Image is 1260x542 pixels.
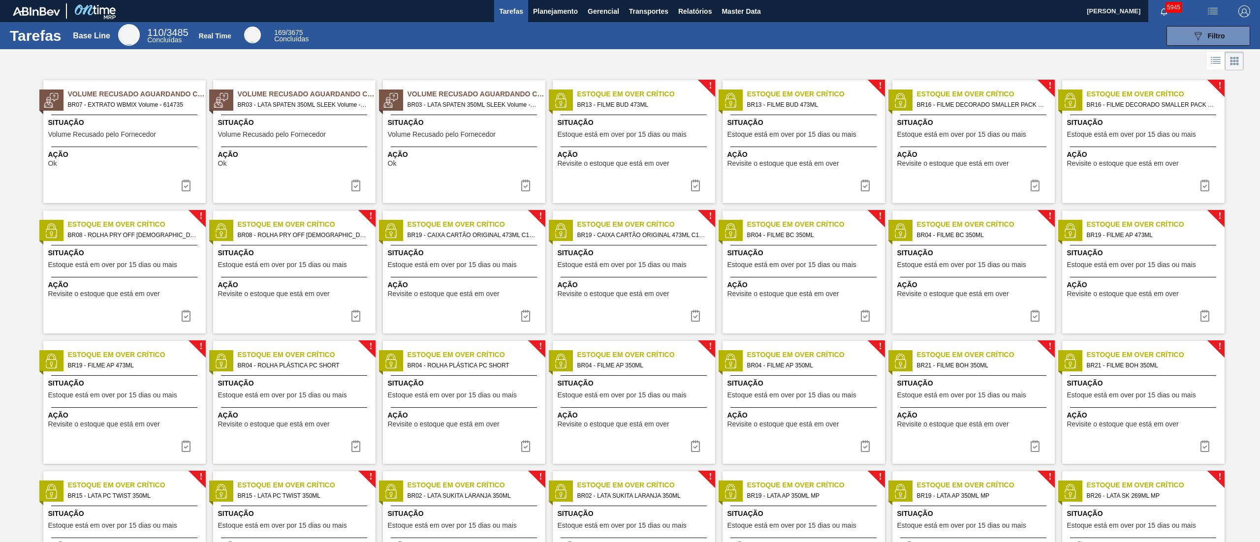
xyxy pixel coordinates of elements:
[274,30,309,42] div: Real Time
[727,421,839,428] span: Revisite o estoque que está em over
[1067,290,1179,298] span: Revisite o estoque que está em over
[558,391,687,399] span: Estoque está em over por 15 dias ou mais
[147,36,182,44] span: Concluídas
[709,473,712,481] span: !
[238,230,368,241] span: BR08 - ROLHA PRY OFF BRAHMA 300ML
[747,490,877,501] span: BR19 - LATA AP 350ML MP
[344,306,368,326] div: Completar tarefa: 30403776
[558,160,669,167] span: Revisite o estoque que está em over
[383,223,398,238] img: status
[723,484,738,499] img: status
[10,30,62,41] h1: Tarefas
[1023,436,1047,456] div: Completar tarefa: 30403782
[727,290,839,298] span: Revisite o estoque que está em over
[853,176,877,195] button: icon-task complete
[1225,52,1244,70] div: Visão em Cards
[68,230,198,241] span: BR08 - ROLHA PRY OFF BRAHMA 300ML
[1048,82,1051,90] span: !
[678,5,712,17] span: Relatórios
[1193,436,1217,456] button: icon-task complete
[723,223,738,238] img: status
[238,490,368,501] span: BR15 - LATA PC TWIST 350ML
[344,176,368,195] button: icon-task-complete
[1067,261,1196,269] span: Estoque está em over por 15 dias ou mais
[388,509,543,519] span: Situação
[68,490,198,501] span: BR15 - LATA PC TWIST 350ML
[48,261,177,269] span: Estoque está em over por 15 dias ou mais
[553,223,568,238] img: status
[727,410,882,421] span: Ação
[1067,150,1222,160] span: Ação
[1063,223,1077,238] img: status
[218,248,373,258] span: Situação
[853,306,877,326] div: Completar tarefa: 30403778
[344,176,368,195] div: Completar tarefa: 30406203
[238,99,368,110] span: BR03 - LATA SPATEN 350ML SLEEK Volume - 629876
[1029,180,1041,191] img: icon-task complete
[388,261,517,269] span: Estoque está em over por 15 dias ou mais
[727,160,839,167] span: Revisite o estoque que está em over
[1023,306,1047,326] button: icon-task complete
[577,89,715,99] span: Estoque em Over Crítico
[893,93,908,108] img: status
[558,421,669,428] span: Revisite o estoque que está em over
[174,306,198,326] button: icon-task complete
[727,261,856,269] span: Estoque está em over por 15 dias ou mais
[174,436,198,456] div: Completar tarefa: 30403779
[238,219,376,230] span: Estoque em Over Crítico
[853,436,877,456] div: Completar tarefa: 30403781
[684,176,707,195] div: Completar tarefa: 30403774
[1023,176,1047,195] button: icon-task complete
[388,150,543,160] span: Ação
[514,306,537,326] div: Completar tarefa: 30403777
[533,5,578,17] span: Planejamento
[684,436,707,456] div: Completar tarefa: 30403781
[1087,219,1225,230] span: Estoque em Over Crítico
[48,131,156,138] span: Volume Recusado pelo Fornecedor
[747,99,877,110] span: BR13 - FILME BUD 473ML
[174,176,198,195] div: Completar tarefa: 30405733
[727,248,882,258] span: Situação
[879,343,882,350] span: !
[218,280,373,290] span: Ação
[897,118,1052,128] span: Situação
[1165,2,1182,13] span: 5945
[558,261,687,269] span: Estoque está em over por 15 dias ou mais
[747,89,885,99] span: Estoque em Over Crítico
[897,290,1009,298] span: Revisite o estoque que está em over
[44,354,59,368] img: status
[1023,176,1047,195] div: Completar tarefa: 30403775
[68,89,206,99] span: Volume Recusado Aguardando Ciência
[1218,473,1221,481] span: !
[388,280,543,290] span: Ação
[897,248,1052,258] span: Situação
[1148,4,1180,18] button: Notificações
[218,118,373,128] span: Situação
[897,160,1009,167] span: Revisite o estoque que está em over
[1067,509,1222,519] span: Situação
[1208,32,1225,40] span: Filtro
[727,280,882,290] span: Ação
[1199,310,1211,322] img: icon-task complete
[577,490,707,501] span: BR02 - LATA SUKITA LARANJA 350ML
[539,343,542,350] span: !
[879,212,882,220] span: !
[218,378,373,389] span: Situação
[1199,440,1211,452] img: icon-task complete
[917,99,1047,110] span: BR16 - FILME DECORADO SMALLER PACK 269ML
[747,360,877,371] span: BR04 - FILME AP 350ML
[893,484,908,499] img: status
[408,89,545,99] span: Volume Recusado Aguardando Ciência
[690,310,701,322] img: icon-task complete
[727,378,882,389] span: Situação
[520,440,532,452] img: icon-task complete
[388,131,496,138] span: Volume Recusado pelo Fornecedor
[897,421,1009,428] span: Revisite o estoque que está em over
[727,509,882,519] span: Situação
[408,360,537,371] span: BR04 - ROLHA PLÁSTICA PC SHORT
[408,99,537,110] span: BR03 - LATA SPATEN 350ML SLEEK Volume - 629878
[147,27,188,38] span: / 3485
[1193,436,1217,456] div: Completar tarefa: 30403782
[853,176,877,195] div: Completar tarefa: 30403774
[727,522,856,529] span: Estoque está em over por 15 dias ou mais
